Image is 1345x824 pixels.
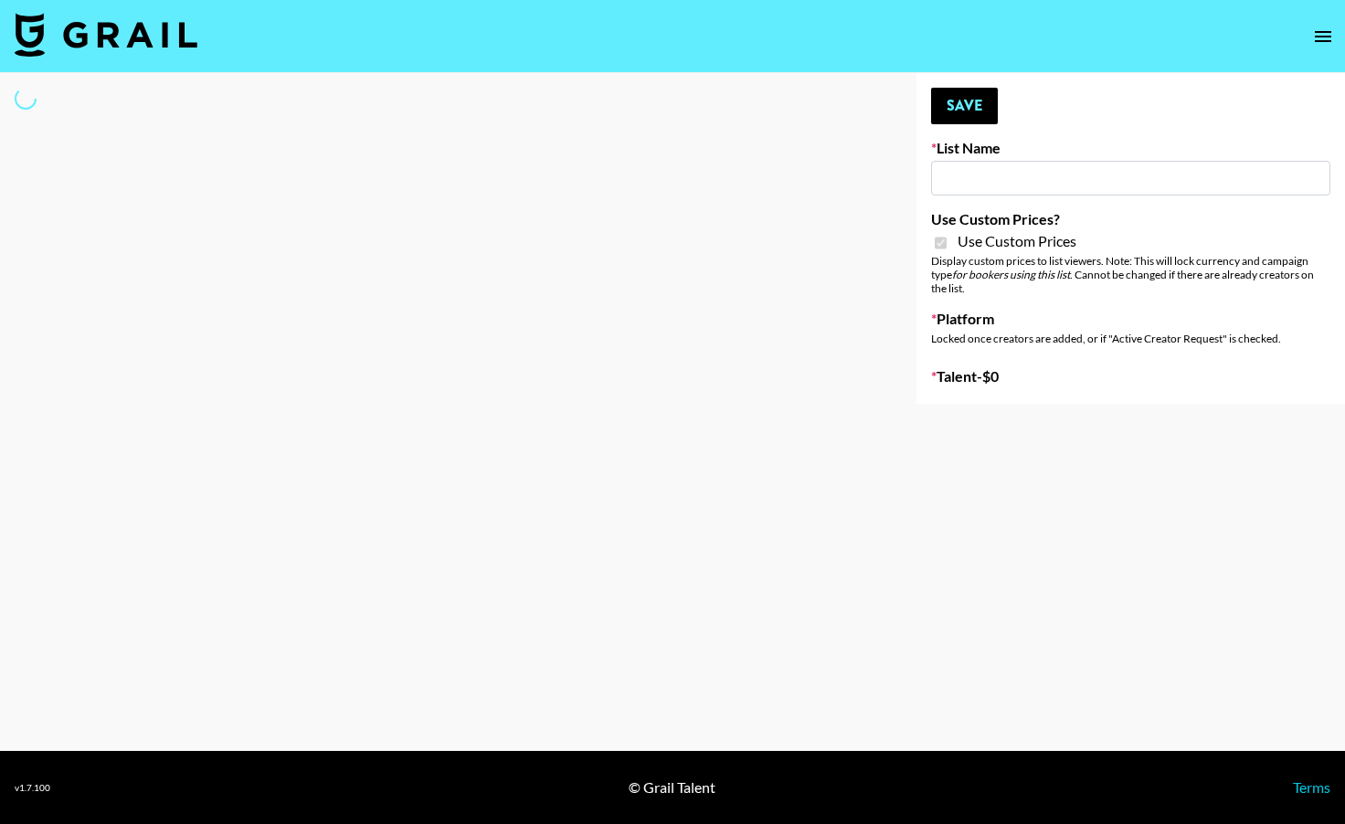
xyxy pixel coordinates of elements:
[629,778,715,797] div: © Grail Talent
[1305,18,1341,55] button: open drawer
[15,13,197,57] img: Grail Talent
[931,139,1330,157] label: List Name
[931,88,998,124] button: Save
[15,782,50,794] div: v 1.7.100
[952,268,1070,281] em: for bookers using this list
[958,232,1076,250] span: Use Custom Prices
[931,310,1330,328] label: Platform
[931,210,1330,228] label: Use Custom Prices?
[1293,778,1330,796] a: Terms
[931,254,1330,295] div: Display custom prices to list viewers. Note: This will lock currency and campaign type . Cannot b...
[931,332,1330,345] div: Locked once creators are added, or if "Active Creator Request" is checked.
[931,367,1330,386] label: Talent - $ 0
